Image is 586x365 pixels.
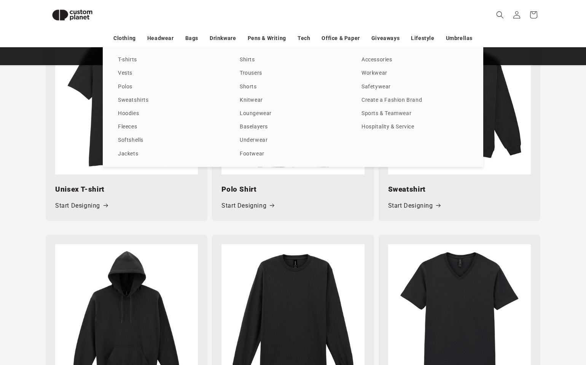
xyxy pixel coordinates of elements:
a: Vests [118,68,225,78]
a: Bags [185,32,198,45]
h3: Unisex T-shirt [55,184,198,195]
a: Baselayers [240,122,346,132]
a: Polos [118,82,225,92]
summary: Search [492,6,508,23]
a: Tech [298,32,310,45]
a: Loungewear [240,109,346,119]
h3: Polo Shirt [221,184,364,195]
a: Knitwear [240,95,346,106]
a: Accessories [361,55,468,65]
a: Trousers [240,68,346,78]
a: Hoodies [118,109,225,119]
a: Headwear [147,32,174,45]
a: Pens & Writing [248,32,286,45]
a: Office & Paper [322,32,360,45]
a: Hospitality & Service [361,122,468,132]
a: Fleeces [118,122,225,132]
a: Clothing [113,32,136,45]
a: Jackets [118,149,225,159]
a: T-shirts [118,55,225,65]
a: Start Designing [221,200,274,211]
iframe: Chat Widget [548,328,586,365]
a: Lifestyle [411,32,434,45]
a: Drinkware [210,32,236,45]
a: Shorts [240,82,346,92]
a: Giveaways [371,32,400,45]
a: Sweatshirts [118,95,225,106]
a: Softshells [118,135,225,146]
img: Custom Planet [46,3,99,27]
a: Safetywear [361,82,468,92]
a: Underwear [240,135,346,146]
a: Umbrellas [446,32,473,45]
a: Start Designing [55,200,108,211]
a: Start Designing [388,200,441,211]
a: Footwear [240,149,346,159]
a: Create a Fashion Brand [361,95,468,106]
a: Shirts [240,55,346,65]
a: Sports & Teamwear [361,109,468,119]
a: Workwear [361,68,468,78]
h3: Sweatshirt [388,184,531,195]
